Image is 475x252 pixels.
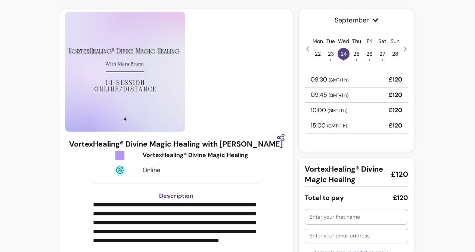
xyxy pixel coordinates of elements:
div: Online [143,166,252,175]
span: September [305,15,408,25]
p: Wed [338,37,349,45]
p: £120 [389,75,402,84]
p: £120 [389,90,402,99]
span: 26 [363,48,375,60]
span: 23 [325,48,337,60]
p: £120 [389,106,402,115]
span: VortexHealing® Divine Magic Healing [305,164,385,185]
div: VortexHealing® Divine Magic Healing [143,151,252,160]
span: ( GMT+1 h ) [327,123,347,129]
p: 09:45 [311,90,348,99]
div: Total to pay [305,193,344,203]
p: Thu [352,37,361,45]
span: £120 [391,169,408,179]
p: Sat [378,37,386,45]
span: 28 [389,48,401,60]
span: 27 [376,48,388,60]
span: • [343,56,345,64]
span: ( GMT+1 h ) [329,77,348,83]
span: • [369,56,370,64]
span: 22 [312,48,324,60]
img: Tickets Icon [114,149,126,161]
p: 09:30 [311,75,348,84]
div: £120 [393,193,408,203]
span: ( GMT+1 h ) [327,108,347,114]
p: Tue [326,37,335,45]
p: Fri [367,37,372,45]
img: https://d3pz9znudhj10h.cloudfront.net/9b3500db-b4f5-47c8-a7be-e466bbb36cb9 [65,12,185,132]
span: • [356,56,357,64]
p: 10:00 [311,106,347,115]
p: Mon [313,37,323,45]
span: • [381,56,383,64]
span: 24 [338,48,350,60]
span: • [330,56,332,64]
p: Sun [391,37,400,45]
input: Enter your first name [310,213,403,221]
h3: VortexHealing® Divine Magic Healing with [PERSON_NAME] [69,139,283,149]
h3: Description [93,191,259,200]
span: ( GMT+1 h ) [329,92,348,98]
span: 25 [351,48,363,60]
p: 15:00 [311,121,347,130]
input: Enter your email address [310,232,403,239]
p: £120 [389,121,402,130]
